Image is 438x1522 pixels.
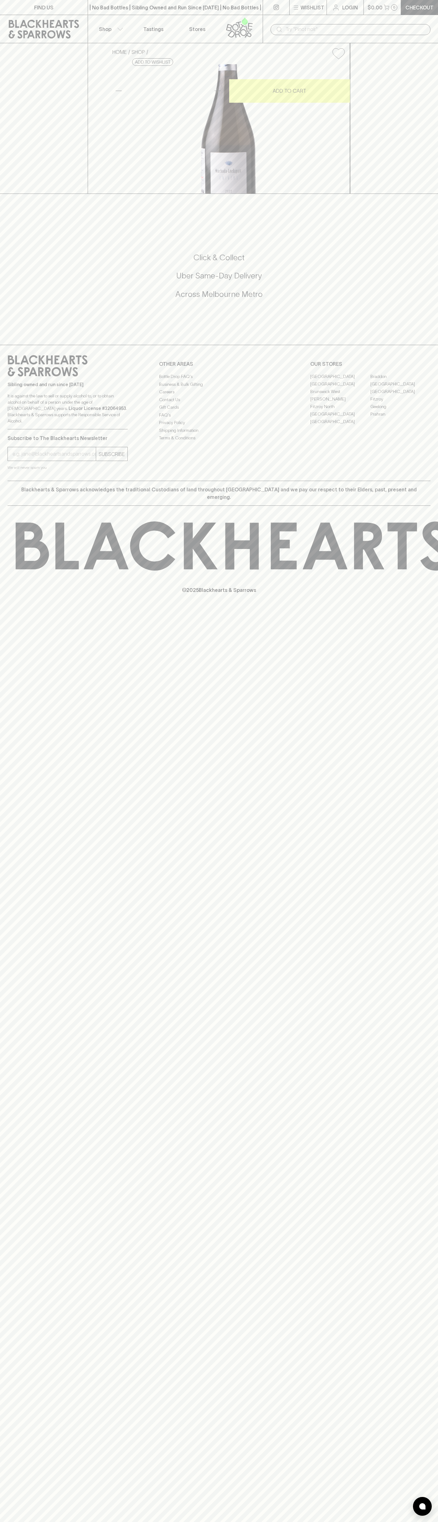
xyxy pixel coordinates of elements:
[310,418,370,425] a: [GEOGRAPHIC_DATA]
[8,381,128,388] p: Sibling owned and run since [DATE]
[159,360,279,368] p: OTHER AREAS
[310,395,370,403] a: [PERSON_NAME]
[368,4,383,11] p: $0.00
[159,419,279,427] a: Privacy Policy
[99,450,125,458] p: SUBSCRIBE
[8,434,128,442] p: Subscribe to The Blackhearts Newsletter
[12,486,426,501] p: Blackhearts & Sparrows acknowledges the traditional Custodians of land throughout [GEOGRAPHIC_DAT...
[310,373,370,380] a: [GEOGRAPHIC_DATA]
[159,373,279,380] a: Bottle Drop FAQ's
[143,25,163,33] p: Tastings
[159,434,279,442] a: Terms & Conditions
[393,6,395,9] p: 0
[189,25,205,33] p: Stores
[159,380,279,388] a: Business & Bulk Gifting
[370,403,430,410] a: Geelong
[96,447,127,461] button: SUBSCRIBE
[159,427,279,434] a: Shipping Information
[8,227,430,332] div: Call to action block
[112,49,127,55] a: HOME
[88,15,132,43] button: Shop
[310,360,430,368] p: OUR STORES
[286,24,425,34] input: Try "Pinot noir"
[131,49,145,55] a: SHOP
[330,46,347,62] button: Add to wishlist
[301,4,324,11] p: Wishlist
[370,373,430,380] a: Braddon
[310,380,370,388] a: [GEOGRAPHIC_DATA]
[159,404,279,411] a: Gift Cards
[8,464,128,471] p: We will never spam you
[229,79,350,103] button: ADD TO CART
[8,252,430,263] h5: Click & Collect
[370,388,430,395] a: [GEOGRAPHIC_DATA]
[159,411,279,419] a: FAQ's
[131,15,175,43] a: Tastings
[175,15,219,43] a: Stores
[419,1503,425,1509] img: bubble-icon
[107,64,350,194] img: 40512.png
[34,4,54,11] p: FIND US
[8,289,430,299] h5: Across Melbourne Metro
[159,388,279,396] a: Careers
[405,4,434,11] p: Checkout
[69,406,126,411] strong: Liquor License #32064953
[8,393,128,424] p: It is against the law to sell or supply alcohol to, or to obtain alcohol on behalf of a person un...
[159,396,279,403] a: Contact Us
[310,403,370,410] a: Fitzroy North
[370,380,430,388] a: [GEOGRAPHIC_DATA]
[13,449,96,459] input: e.g. jane@blackheartsandsparrows.com.au
[370,410,430,418] a: Prahran
[342,4,358,11] p: Login
[310,410,370,418] a: [GEOGRAPHIC_DATA]
[370,395,430,403] a: Fitzroy
[310,388,370,395] a: Brunswick West
[273,87,306,95] p: ADD TO CART
[99,25,111,33] p: Shop
[8,271,430,281] h5: Uber Same-Day Delivery
[132,58,173,66] button: Add to wishlist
